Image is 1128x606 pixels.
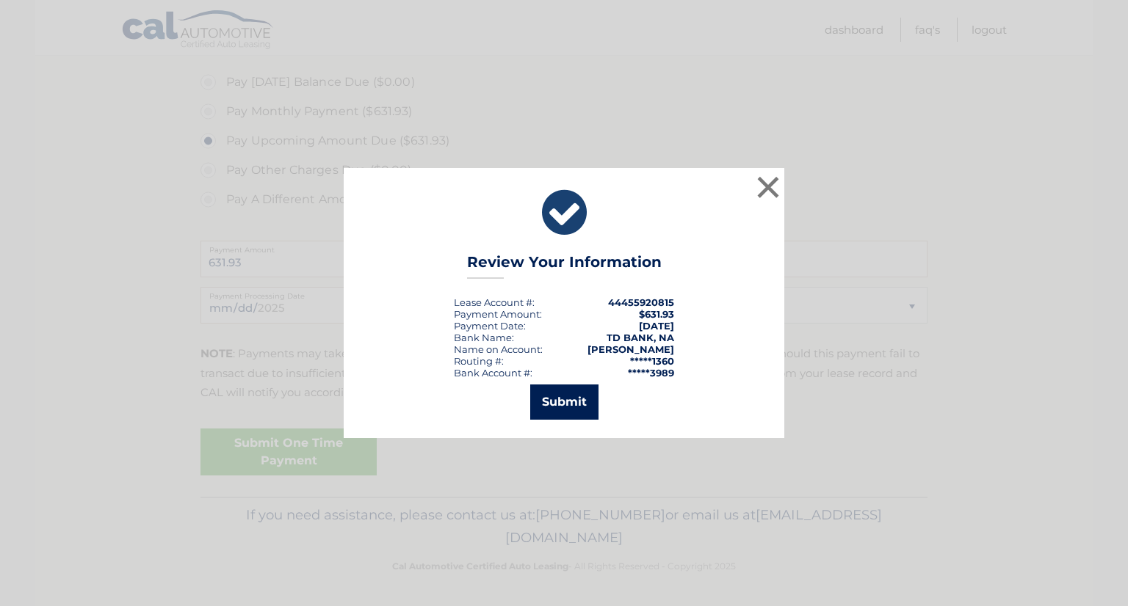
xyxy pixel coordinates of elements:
[530,384,599,420] button: Submit
[454,320,524,332] span: Payment Date
[454,320,526,332] div: :
[454,296,535,308] div: Lease Account #:
[587,343,674,355] strong: [PERSON_NAME]
[454,355,504,367] div: Routing #:
[467,253,662,279] h3: Review Your Information
[454,343,543,355] div: Name on Account:
[454,367,532,379] div: Bank Account #:
[753,172,783,202] button: ×
[454,308,542,320] div: Payment Amount:
[639,308,674,320] span: $631.93
[607,332,674,343] strong: TD BANK, NA
[639,320,674,332] span: [DATE]
[608,296,674,308] strong: 44455920815
[454,332,514,343] div: Bank Name:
